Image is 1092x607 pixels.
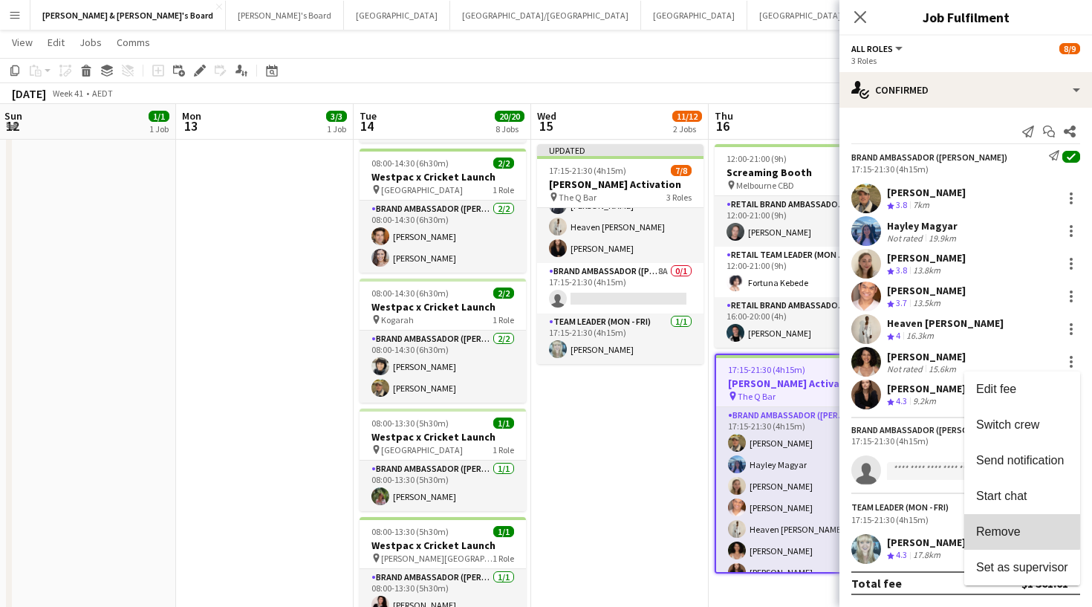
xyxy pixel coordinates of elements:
[976,490,1027,502] span: Start chat
[964,514,1080,550] button: Remove
[964,550,1080,585] button: Set as supervisor
[964,407,1080,443] button: Switch crew
[976,454,1064,467] span: Send notification
[964,443,1080,478] button: Send notification
[976,418,1039,431] span: Switch crew
[964,478,1080,514] button: Start chat
[976,383,1016,395] span: Edit fee
[976,561,1068,574] span: Set as supervisor
[964,371,1080,407] button: Edit fee
[976,525,1021,538] span: Remove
